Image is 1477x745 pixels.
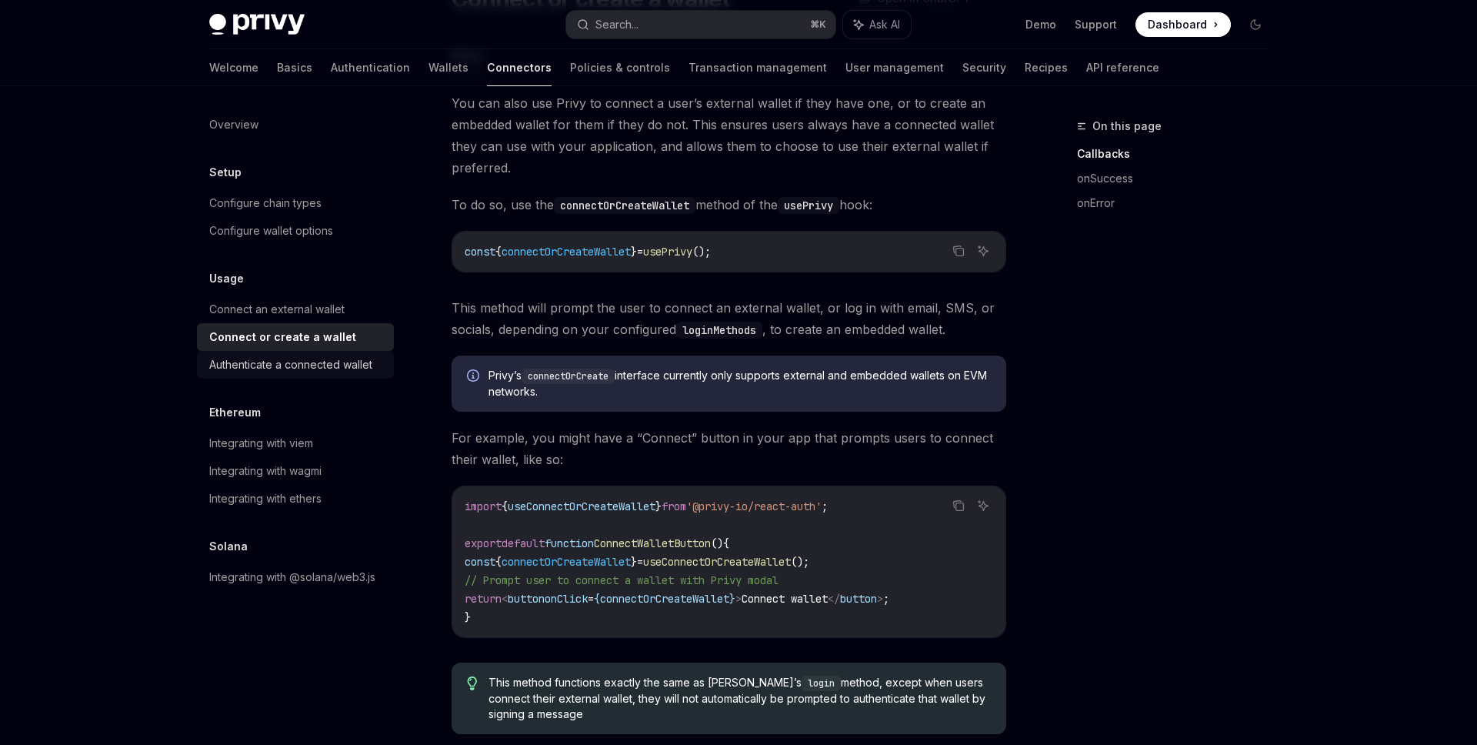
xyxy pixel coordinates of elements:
div: Search... [595,15,638,34]
div: Connect or create a wallet [209,328,356,346]
span: // Prompt user to connect a wallet with Privy modal [465,573,779,587]
h5: Usage [209,269,244,288]
span: To do so, use the method of the hook: [452,194,1006,215]
div: Integrating with viem [209,434,313,453]
a: Integrating with ethers [197,485,394,513]
span: You can also use Privy to connect a user’s external wallet if they have one, or to create an embe... [452,92,1006,179]
span: This method will prompt the user to connect an external wallet, or log in with email, SMS, or soc... [452,297,1006,340]
span: function [545,536,594,550]
a: onError [1077,191,1280,215]
a: Connect an external wallet [197,296,394,323]
a: Configure chain types [197,189,394,217]
span: On this page [1092,117,1162,135]
span: ; [822,499,828,513]
span: Connect wallet [742,592,828,606]
span: Ask AI [869,17,900,32]
span: < [502,592,508,606]
div: Authenticate a connected wallet [209,356,372,374]
a: User management [845,49,944,86]
span: > [877,592,883,606]
span: connectOrCreateWallet [600,592,729,606]
button: Ask AI [843,11,911,38]
span: (); [692,245,711,259]
a: Demo [1025,17,1056,32]
div: Overview [209,115,258,134]
a: Connectors [487,49,552,86]
span: { [502,499,508,513]
span: This method functions exactly the same as [PERSON_NAME]’s method, except when users connect their... [488,675,991,722]
span: '@privy-io/react-auth' [686,499,822,513]
svg: Tip [467,677,478,690]
a: Integrating with wagmi [197,457,394,485]
a: Dashboard [1135,12,1231,37]
code: login [802,676,841,691]
a: Connect or create a wallet [197,323,394,351]
a: Recipes [1025,49,1068,86]
span: } [655,499,662,513]
img: dark logo [209,14,305,35]
span: </ [828,592,840,606]
span: connectOrCreateWallet [502,245,631,259]
button: Toggle dark mode [1243,12,1268,37]
span: ⌘ K [810,18,826,31]
span: } [631,245,637,259]
span: connectOrCreateWallet [502,555,631,569]
span: (); [791,555,809,569]
div: Integrating with ethers [209,489,322,508]
a: Support [1075,17,1117,32]
div: Configure wallet options [209,222,333,240]
span: { [594,592,600,606]
span: const [465,245,495,259]
a: Authenticate a connected wallet [197,351,394,379]
div: Configure chain types [209,194,322,212]
a: Integrating with viem [197,429,394,457]
span: = [637,555,643,569]
span: usePrivy [643,245,692,259]
span: { [495,555,502,569]
span: export [465,536,502,550]
code: loginMethods [676,322,762,339]
div: Integrating with wagmi [209,462,322,480]
code: connectOrCreateWallet [554,197,695,214]
code: usePrivy [778,197,839,214]
code: connectOrCreate [522,369,615,384]
span: { [723,536,729,550]
a: Security [962,49,1006,86]
svg: Info [467,369,482,385]
div: Connect an external wallet [209,300,345,319]
span: { [495,245,502,259]
span: > [735,592,742,606]
button: Ask AI [973,241,993,261]
a: Integrating with @solana/web3.js [197,563,394,591]
span: For example, you might have a “Connect” button in your app that prompts users to connect their wa... [452,427,1006,470]
span: default [502,536,545,550]
span: useConnectOrCreateWallet [508,499,655,513]
span: from [662,499,686,513]
a: onSuccess [1077,166,1280,191]
a: Policies & controls [570,49,670,86]
span: button [508,592,545,606]
button: Search...⌘K [566,11,835,38]
span: useConnectOrCreateWallet [643,555,791,569]
a: Basics [277,49,312,86]
span: = [637,245,643,259]
a: API reference [1086,49,1159,86]
span: const [465,555,495,569]
a: Transaction management [688,49,827,86]
div: Integrating with @solana/web3.js [209,568,375,586]
a: Callbacks [1077,142,1280,166]
span: button [840,592,877,606]
span: } [631,555,637,569]
h5: Setup [209,163,242,182]
h5: Ethereum [209,403,261,422]
button: Ask AI [973,496,993,516]
a: Welcome [209,49,258,86]
span: } [465,610,471,624]
a: Wallets [428,49,468,86]
span: Privy’s interface currently only supports external and embedded wallets on EVM networks. [488,368,991,399]
span: } [729,592,735,606]
span: = [588,592,594,606]
button: Copy the contents from the code block [949,496,969,516]
a: Authentication [331,49,410,86]
button: Copy the contents from the code block [949,241,969,261]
